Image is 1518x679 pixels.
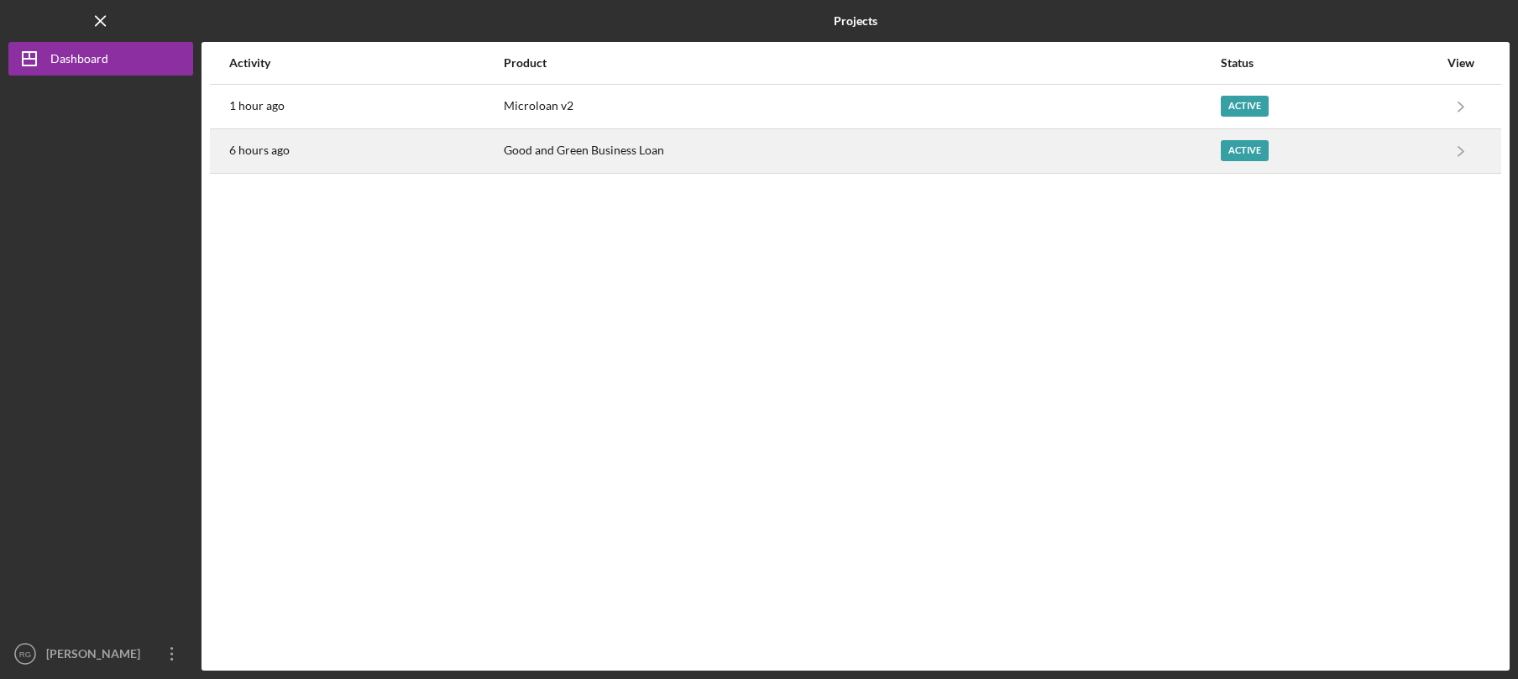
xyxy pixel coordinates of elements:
div: Active [1221,96,1269,117]
time: 2025-09-02 22:28 [229,144,290,157]
text: RG [19,650,31,659]
div: Status [1221,56,1438,70]
div: Dashboard [50,42,108,80]
div: [PERSON_NAME] [42,637,151,675]
div: Active [1221,140,1269,161]
time: 2025-09-03 03:45 [229,99,285,112]
div: Activity [229,56,502,70]
button: Dashboard [8,42,193,76]
div: Microloan v2 [504,86,1219,128]
div: View [1440,56,1482,70]
button: RG[PERSON_NAME] [8,637,193,671]
div: Product [504,56,1219,70]
div: Good and Green Business Loan [504,130,1219,172]
b: Projects [834,14,877,28]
